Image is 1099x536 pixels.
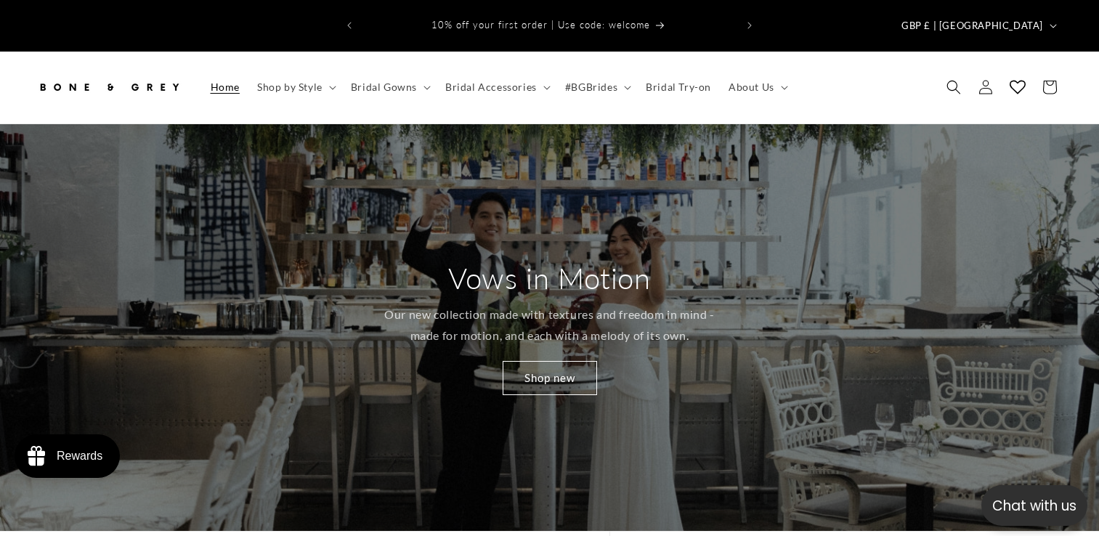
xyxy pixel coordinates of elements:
span: Bridal Try-on [646,81,711,94]
span: Home [211,81,240,94]
span: 10% off your first order | Use code: welcome [431,19,650,31]
img: Bone and Grey Bridal [36,71,182,103]
a: Home [202,72,248,102]
button: Next announcement [734,12,766,39]
span: Shop by Style [257,81,323,94]
summary: #BGBrides [556,72,637,102]
a: Bridal Try-on [637,72,720,102]
span: Bridal Gowns [351,81,417,94]
a: Bone and Grey Bridal [31,66,187,109]
p: Chat with us [981,495,1087,516]
span: Bridal Accessories [445,81,537,94]
summary: Bridal Gowns [342,72,437,102]
span: GBP £ | [GEOGRAPHIC_DATA] [901,19,1043,33]
summary: Search [938,71,970,103]
h2: Vows in Motion [448,259,650,297]
span: About Us [729,81,774,94]
summary: About Us [720,72,794,102]
summary: Shop by Style [248,72,342,102]
summary: Bridal Accessories [437,72,556,102]
button: Open chatbox [981,485,1087,526]
div: Rewards [57,450,102,463]
span: #BGBrides [565,81,617,94]
button: Previous announcement [333,12,365,39]
a: Shop new [503,361,597,395]
p: Our new collection made with textures and freedom in mind - made for motion, and each with a melo... [377,304,722,346]
button: GBP £ | [GEOGRAPHIC_DATA] [893,12,1063,39]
